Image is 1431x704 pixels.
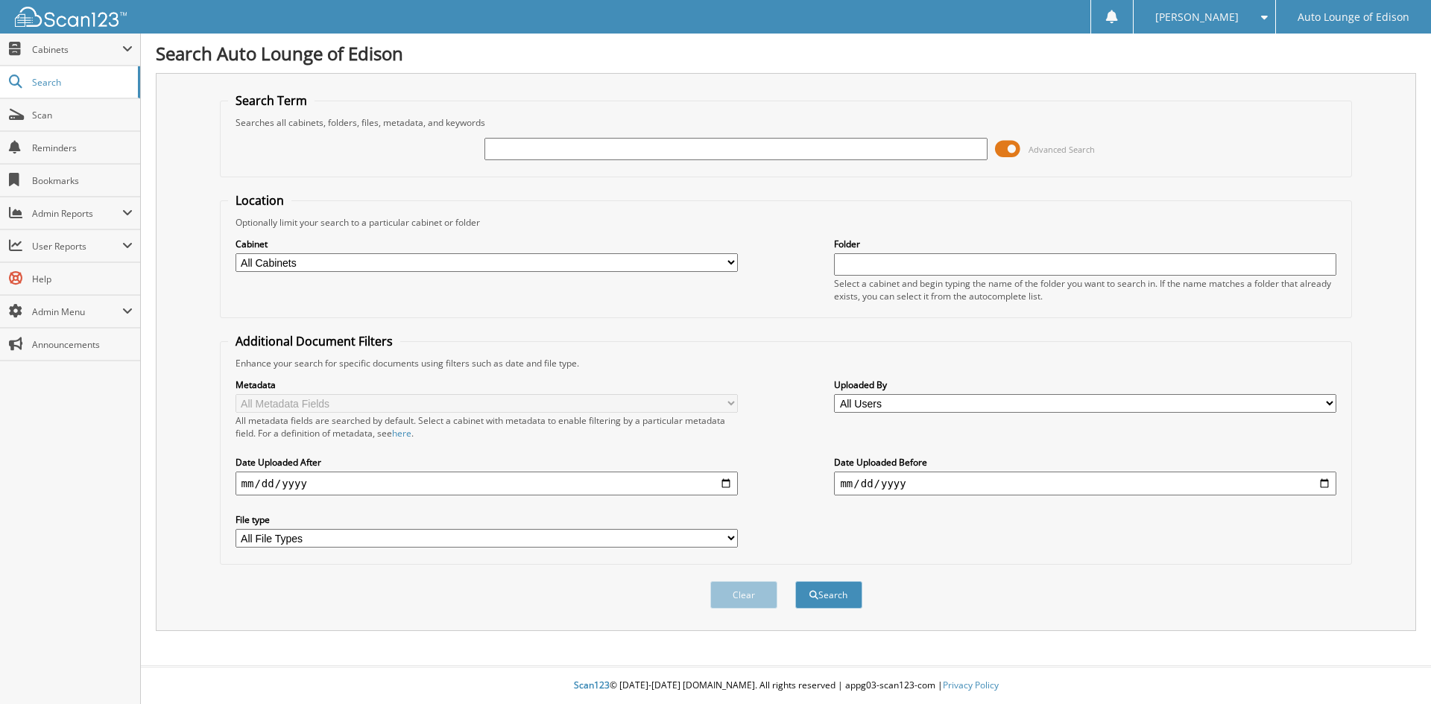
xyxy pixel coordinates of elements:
[32,273,133,285] span: Help
[32,43,122,56] span: Cabinets
[32,76,130,89] span: Search
[32,109,133,121] span: Scan
[15,7,127,27] img: scan123-logo-white.svg
[392,427,411,440] a: here
[710,581,777,609] button: Clear
[32,142,133,154] span: Reminders
[574,679,610,691] span: Scan123
[32,207,122,220] span: Admin Reports
[228,333,400,349] legend: Additional Document Filters
[236,472,738,495] input: start
[32,174,133,187] span: Bookmarks
[236,378,738,391] label: Metadata
[141,667,1431,704] div: © [DATE]-[DATE] [DOMAIN_NAME]. All rights reserved | appg03-scan123-com |
[32,305,122,318] span: Admin Menu
[1155,13,1239,22] span: [PERSON_NAME]
[834,378,1336,391] label: Uploaded By
[834,277,1336,302] div: Select a cabinet and begin typing the name of the folder you want to search in. If the name match...
[228,192,291,209] legend: Location
[834,472,1336,495] input: end
[236,456,738,469] label: Date Uploaded After
[1356,632,1431,704] iframe: Chat Widget
[795,581,862,609] button: Search
[156,41,1416,66] h1: Search Auto Lounge of Edison
[228,357,1345,370] div: Enhance your search for specific documents using filters such as date and file type.
[228,116,1345,129] div: Searches all cabinets, folders, files, metadata, and keywords
[228,216,1345,229] div: Optionally limit your search to a particular cabinet or folder
[834,456,1336,469] label: Date Uploaded Before
[236,513,738,526] label: File type
[228,92,315,109] legend: Search Term
[32,338,133,351] span: Announcements
[236,414,738,440] div: All metadata fields are searched by default. Select a cabinet with metadata to enable filtering b...
[236,238,738,250] label: Cabinet
[943,679,999,691] a: Privacy Policy
[1029,144,1095,155] span: Advanced Search
[32,240,122,253] span: User Reports
[1298,13,1409,22] span: Auto Lounge of Edison
[834,238,1336,250] label: Folder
